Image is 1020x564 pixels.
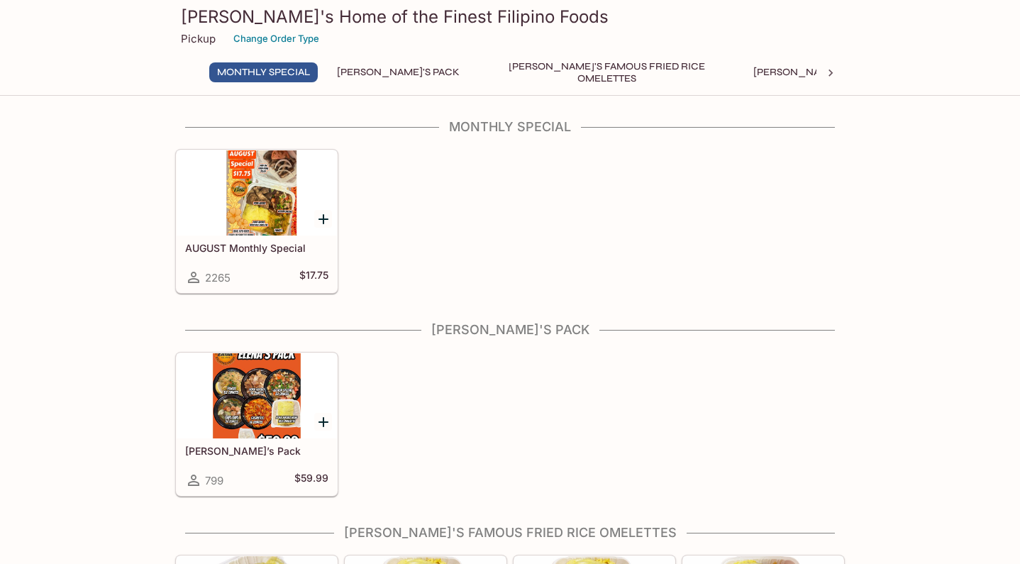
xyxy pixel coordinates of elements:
[185,242,328,254] h5: AUGUST Monthly Special
[176,353,338,496] a: [PERSON_NAME]’s Pack799$59.99
[181,32,216,45] p: Pickup
[177,353,337,438] div: Elena’s Pack
[299,269,328,286] h5: $17.75
[175,119,845,135] h4: Monthly Special
[177,150,337,236] div: AUGUST Monthly Special
[294,472,328,489] h5: $59.99
[329,62,467,82] button: [PERSON_NAME]'s Pack
[181,6,839,28] h3: [PERSON_NAME]'s Home of the Finest Filipino Foods
[479,62,734,82] button: [PERSON_NAME]'s Famous Fried Rice Omelettes
[314,413,332,431] button: Add Elena’s Pack
[205,474,223,487] span: 799
[227,28,326,50] button: Change Order Type
[314,210,332,228] button: Add AUGUST Monthly Special
[175,322,845,338] h4: [PERSON_NAME]'s Pack
[185,445,328,457] h5: [PERSON_NAME]’s Pack
[209,62,318,82] button: Monthly Special
[205,271,231,284] span: 2265
[176,150,338,293] a: AUGUST Monthly Special2265$17.75
[175,525,845,541] h4: [PERSON_NAME]'s Famous Fried Rice Omelettes
[745,62,926,82] button: [PERSON_NAME]'s Mixed Plates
